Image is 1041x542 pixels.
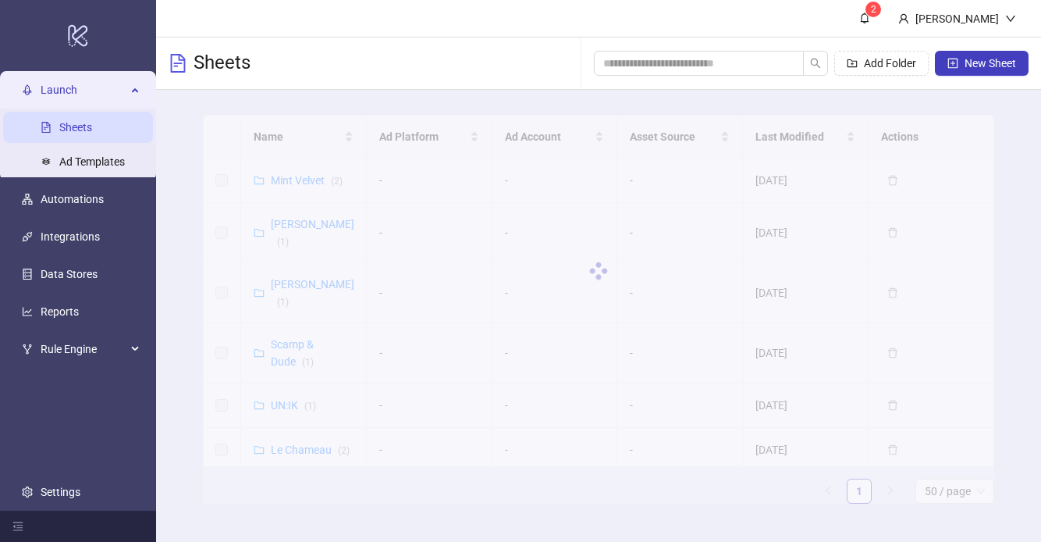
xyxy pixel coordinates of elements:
a: Settings [41,486,80,498]
a: Integrations [41,230,100,243]
span: user [898,13,909,24]
a: Ad Templates [59,155,125,168]
span: bell [859,12,870,23]
span: menu-fold [12,521,23,532]
span: rocket [22,84,33,95]
button: New Sheet [935,51,1029,76]
a: Data Stores [41,268,98,280]
span: New Sheet [965,57,1016,70]
h3: Sheets [194,51,250,76]
span: file-text [169,54,187,73]
a: Reports [41,305,79,318]
sup: 2 [865,2,881,17]
span: plus-square [947,58,958,69]
span: folder-add [847,58,858,69]
span: Launch [41,74,126,105]
span: down [1005,13,1016,24]
a: Automations [41,193,104,205]
span: fork [22,344,33,355]
span: Rule Engine [41,333,126,365]
div: [PERSON_NAME] [909,10,1005,27]
a: Sheets [59,121,92,134]
span: 2 [871,4,876,15]
span: Add Folder [864,57,916,70]
button: Add Folder [834,51,929,76]
span: search [810,58,821,69]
